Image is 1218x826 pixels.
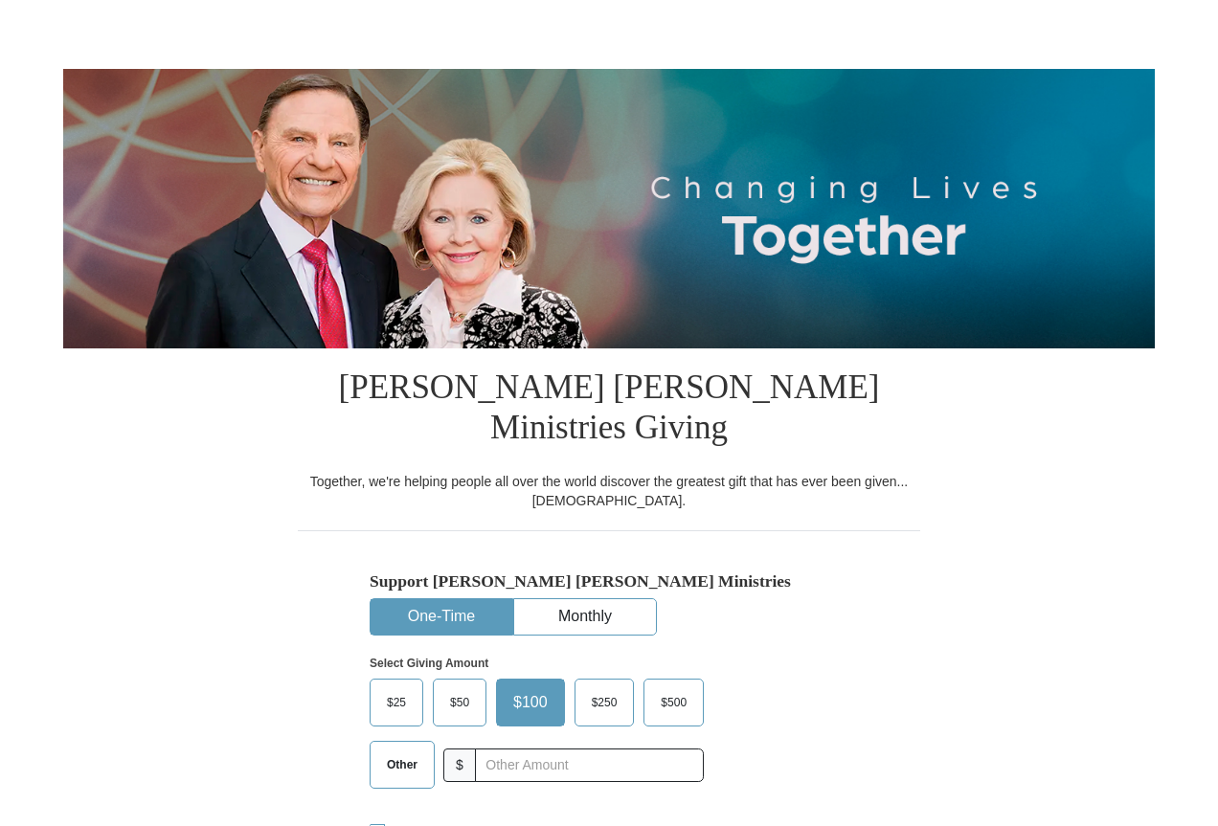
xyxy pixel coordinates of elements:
[298,348,920,472] h1: [PERSON_NAME] [PERSON_NAME] Ministries Giving
[370,657,488,670] strong: Select Giving Amount
[377,688,416,717] span: $25
[514,599,656,635] button: Monthly
[443,748,476,782] span: $
[370,571,848,592] h5: Support [PERSON_NAME] [PERSON_NAME] Ministries
[377,750,427,779] span: Other
[651,688,696,717] span: $500
[504,688,557,717] span: $100
[440,688,479,717] span: $50
[298,472,920,510] div: Together, we're helping people all over the world discover the greatest gift that has ever been g...
[582,688,627,717] span: $250
[475,748,704,782] input: Other Amount
[371,599,512,635] button: One-Time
